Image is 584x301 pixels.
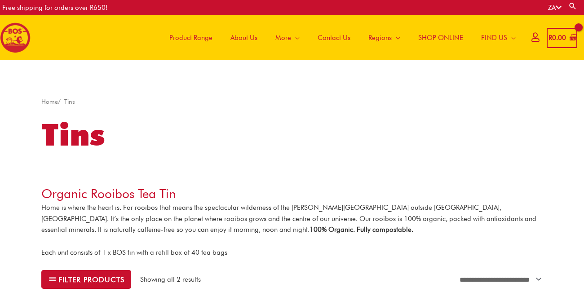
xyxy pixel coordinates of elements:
p: Showing all 2 results [140,274,201,285]
nav: Site Navigation [154,15,525,60]
span: R [549,34,552,42]
a: More [266,15,309,60]
span: Filter products [58,276,124,283]
a: Regions [359,15,409,60]
bdi: 0.00 [549,34,566,42]
span: Product Range [169,24,212,51]
strong: 100% Organic. Fully compostable. [310,226,413,234]
a: Home [41,98,58,105]
p: Each unit consists of 1 x BOS tin with a refill box of 40 tea bags [41,247,543,258]
h3: Organic Rooibos Tea Tin [41,186,543,202]
span: FIND US [481,24,507,51]
span: About Us [230,24,257,51]
span: SHOP ONLINE [418,24,463,51]
a: View Shopping Cart, empty [547,28,577,48]
a: SHOP ONLINE [409,15,472,60]
a: About Us [221,15,266,60]
span: Regions [368,24,392,51]
a: Contact Us [309,15,359,60]
span: Contact Us [318,24,350,51]
a: Product Range [160,15,221,60]
a: ZA [548,4,562,12]
a: Search button [568,2,577,10]
p: Home is where the heart is. For rooibos that means the spectacular wilderness of the [PERSON_NAME... [41,202,543,235]
nav: Breadcrumb [41,96,543,107]
h1: Tins [41,114,543,156]
select: Shop order [454,273,543,286]
button: Filter products [41,270,132,289]
span: More [275,24,291,51]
